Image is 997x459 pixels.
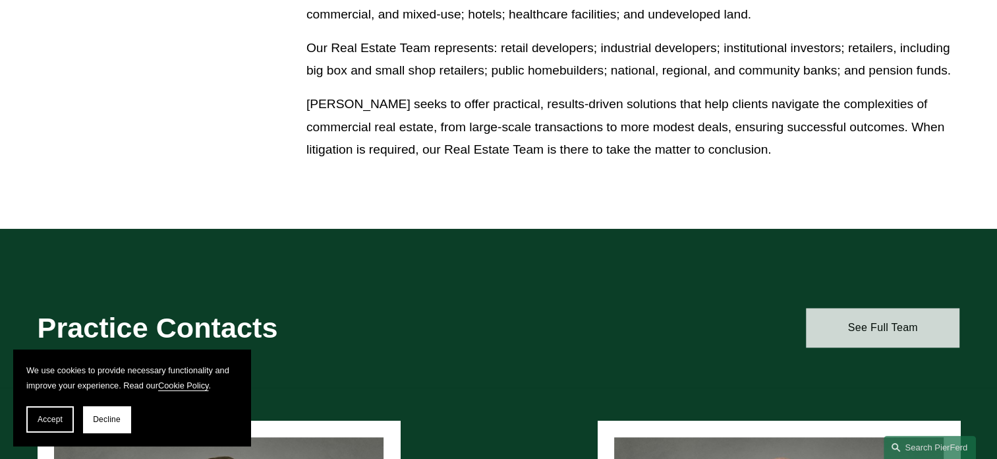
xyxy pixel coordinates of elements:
[306,93,960,162] p: [PERSON_NAME] seeks to offer practical, results-driven solutions that help clients navigate the c...
[38,311,461,345] h2: Practice Contacts
[38,415,63,424] span: Accept
[26,406,74,433] button: Accept
[26,363,237,393] p: We use cookies to provide necessary functionality and improve your experience. Read our .
[158,381,209,390] a: Cookie Policy
[83,406,130,433] button: Decline
[93,415,121,424] span: Decline
[13,350,250,446] section: Cookie banner
[306,37,960,82] p: Our Real Estate Team represents: retail developers; industrial developers; institutional investor...
[884,436,976,459] a: Search this site
[806,308,959,348] a: See Full Team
